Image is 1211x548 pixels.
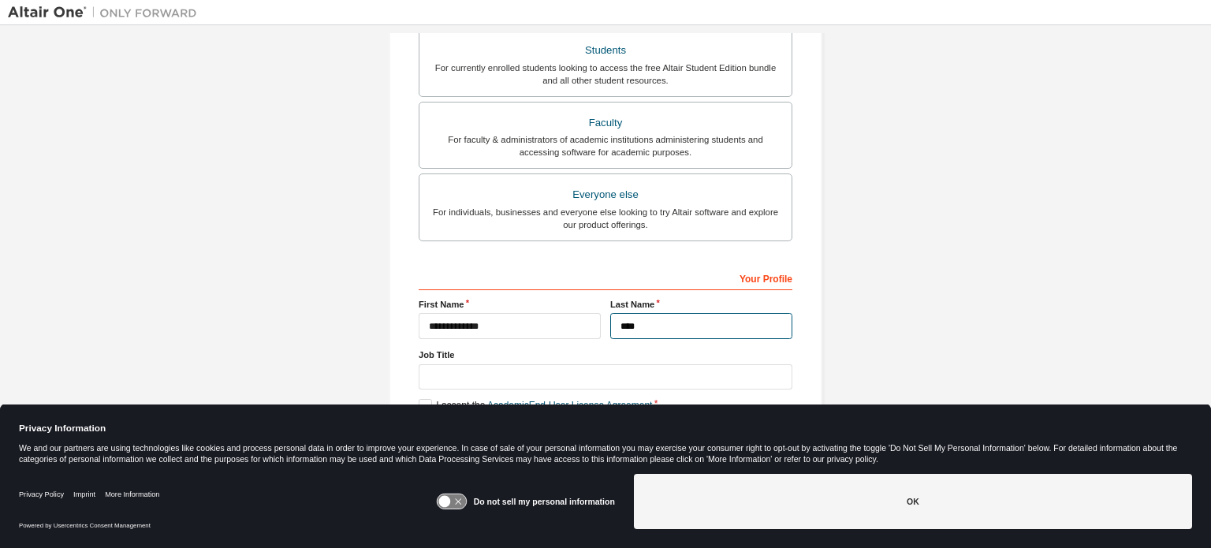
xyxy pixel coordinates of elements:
label: First Name [419,298,601,311]
div: For currently enrolled students looking to access the free Altair Student Edition bundle and all ... [429,62,782,87]
div: Your Profile [419,265,792,290]
a: Academic End-User License Agreement [487,400,652,411]
div: Everyone else [429,184,782,206]
div: Faculty [429,112,782,134]
label: I accept the [419,399,652,412]
label: Job Title [419,349,792,361]
div: Students [429,39,782,62]
div: For faculty & administrators of academic institutions administering students and accessing softwa... [429,133,782,158]
img: Altair One [8,5,205,21]
div: For individuals, businesses and everyone else looking to try Altair software and explore our prod... [429,206,782,231]
label: Last Name [610,298,792,311]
